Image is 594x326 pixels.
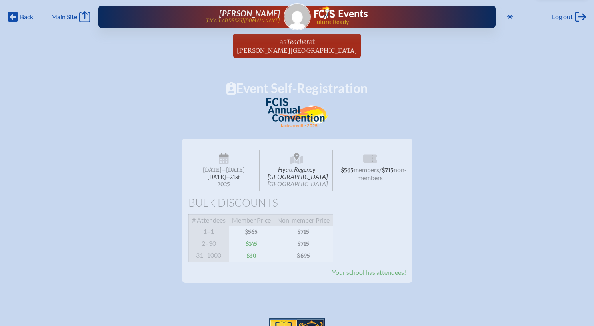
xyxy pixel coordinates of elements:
span: Log out [552,13,573,21]
span: $715 [382,167,394,174]
span: $565 [341,167,354,174]
span: 2–30 [188,238,229,250]
span: [DATE]–⁠21st [207,174,240,181]
span: at [309,37,315,46]
span: as [280,37,286,46]
span: 2025 [195,181,253,187]
a: asTeacherat[PERSON_NAME][GEOGRAPHIC_DATA] [234,34,360,58]
span: Member Price [229,215,274,226]
span: –[DATE] [222,167,245,173]
span: Non-member Price [274,215,333,226]
span: non-members [357,166,407,181]
a: FCIS LogoEvents [314,6,368,21]
span: / [379,166,382,173]
img: FCIS Convention 2025 [266,98,328,128]
span: $715 [274,226,333,238]
span: Main Site [51,13,77,21]
span: Teacher [286,38,309,46]
h1: Bulk Discounts [188,197,406,208]
span: Back [20,13,33,21]
span: [PERSON_NAME][GEOGRAPHIC_DATA] [237,47,357,54]
p: [EMAIL_ADDRESS][DOMAIN_NAME] [205,18,280,23]
img: Florida Council of Independent Schools [314,6,335,19]
span: Future Ready [313,19,470,25]
img: Gravatar [284,4,310,30]
span: [PERSON_NAME] [219,8,280,18]
span: [GEOGRAPHIC_DATA] [268,180,328,187]
span: $565 [229,226,274,238]
span: # Attendees [188,215,229,226]
span: [DATE] [203,167,222,173]
span: $145 [229,238,274,250]
span: $715 [274,238,333,250]
h1: Events [338,9,368,19]
span: Your school has attendees! [332,268,406,276]
a: Main Site [51,11,90,22]
div: FCIS Events — Future ready [314,6,470,25]
a: Gravatar [284,3,311,30]
span: $30 [229,250,274,262]
a: [PERSON_NAME][EMAIL_ADDRESS][DOMAIN_NAME] [124,9,280,25]
span: members [354,166,379,173]
span: 1–1 [188,226,229,238]
span: 31–1000 [188,250,229,262]
span: $695 [274,250,333,262]
span: Hyatt Regency [GEOGRAPHIC_DATA] [261,150,333,191]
